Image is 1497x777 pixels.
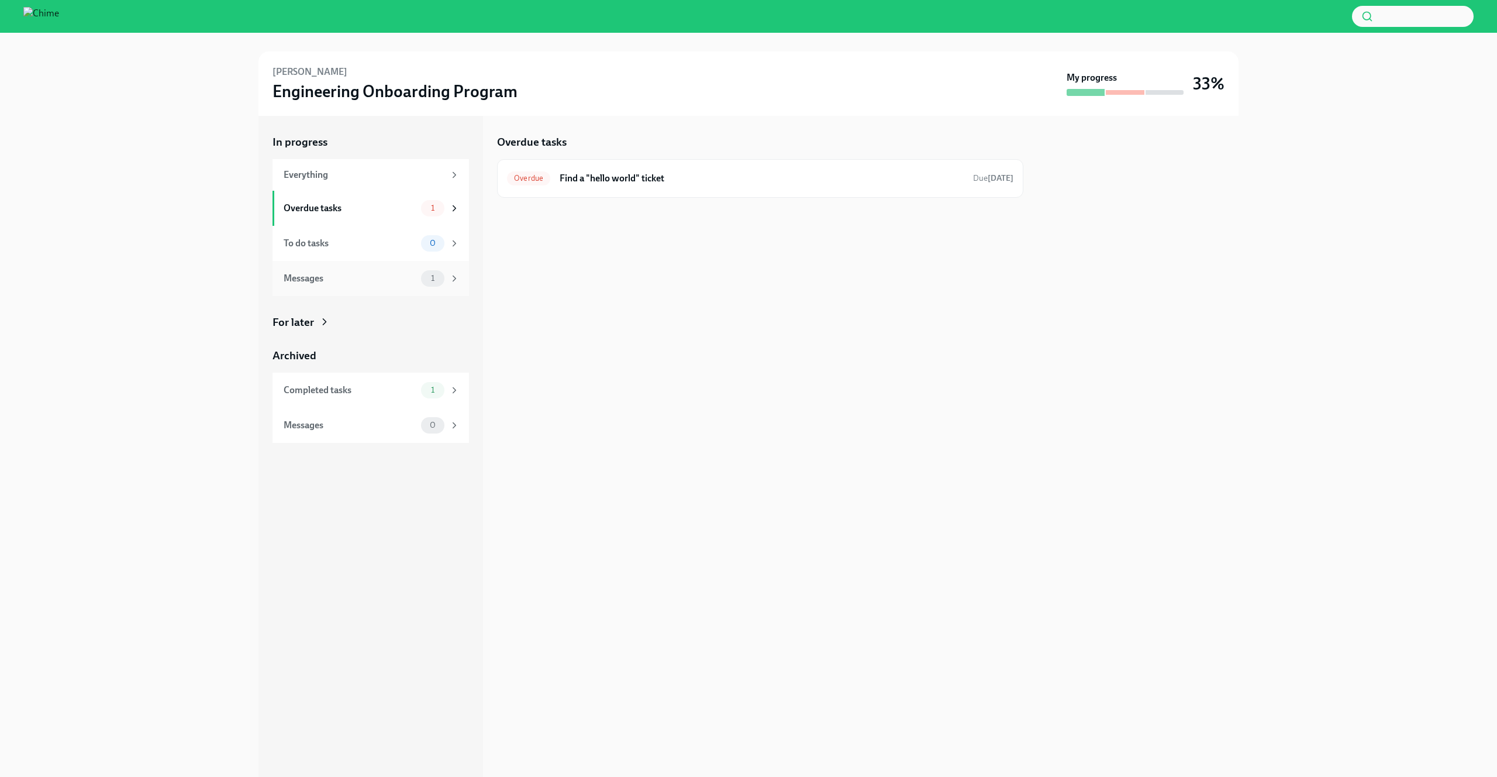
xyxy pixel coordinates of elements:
span: September 21st, 2025 12:00 [973,173,1013,184]
span: 1 [424,274,441,283]
a: Overdue tasks1 [273,191,469,226]
a: Messages0 [273,408,469,443]
h6: Find a "hello world" ticket [560,172,964,185]
a: OverdueFind a "hello world" ticketDue[DATE] [507,169,1013,188]
div: Overdue tasks [284,202,416,215]
span: 1 [424,204,441,212]
div: Everything [284,169,444,181]
div: To do tasks [284,237,416,250]
h3: Engineering Onboarding Program [273,81,518,102]
a: Messages1 [273,261,469,296]
strong: My progress [1067,71,1117,84]
strong: [DATE] [988,173,1013,183]
span: 1 [424,386,441,394]
a: Archived [273,348,469,363]
a: In progress [273,135,469,150]
div: For later [273,315,314,330]
h6: [PERSON_NAME] [273,66,347,78]
a: Completed tasks1 [273,373,469,408]
h3: 33% [1193,73,1224,94]
div: Completed tasks [284,384,416,397]
div: Messages [284,272,416,285]
span: Overdue [507,174,550,183]
a: For later [273,315,469,330]
span: 0 [423,239,443,247]
a: To do tasks0 [273,226,469,261]
h5: Overdue tasks [497,135,567,150]
img: Chime [23,7,59,26]
span: 0 [423,421,443,429]
span: Due [973,173,1013,183]
div: Messages [284,419,416,432]
a: Everything [273,159,469,191]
